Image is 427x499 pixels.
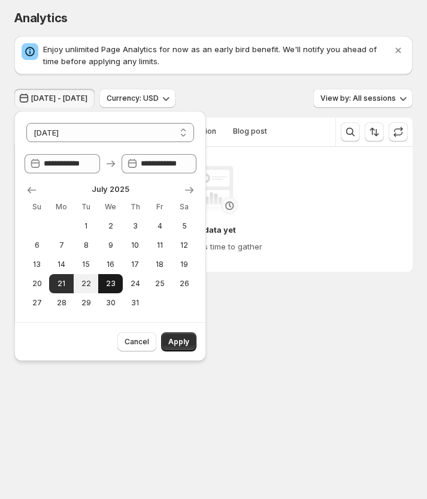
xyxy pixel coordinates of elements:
[123,293,147,312] button: Thursday July 31 2025
[128,279,143,288] span: 24
[25,293,49,312] button: Sunday July 27 2025
[128,260,143,269] span: 17
[128,241,143,250] span: 10
[147,274,172,293] button: Friday July 25 2025
[74,197,98,217] th: Tuesday
[123,197,147,217] th: Thursday
[29,260,44,269] span: 13
[147,197,172,217] th: Friday
[98,236,123,255] button: Wednesday July 9 2025
[103,298,118,308] span: 30
[78,279,93,288] span: 22
[168,337,189,347] span: Apply
[98,197,123,217] th: Wednesday
[78,202,93,212] span: Tu
[43,43,391,67] p: Enjoy unlimited Page Analytics for now as an early bird benefit. We'll notify you ahead of time b...
[99,89,175,108] button: Currency: USD
[147,236,172,255] button: Friday July 11 2025
[128,202,143,212] span: Th
[191,224,236,236] h4: No data yet
[147,217,172,236] button: Friday July 4 2025
[165,241,262,252] h4: Data needs time to gather
[365,122,384,142] button: Sort the results
[152,221,167,231] span: 4
[54,298,69,308] span: 28
[22,181,41,200] button: Show previous month, June 2025
[25,236,49,255] button: Sunday July 6 2025
[172,274,196,293] button: Saturday July 26 2025
[147,255,172,274] button: Friday July 18 2025
[128,221,143,231] span: 3
[103,221,118,231] span: 2
[161,332,196,351] button: Apply
[78,260,93,269] span: 15
[123,274,147,293] button: Thursday July 24 2025
[180,181,199,200] button: Show next month, August 2025
[128,298,143,308] span: 31
[74,217,98,236] button: Tuesday July 1 2025
[54,241,69,250] span: 7
[320,94,396,103] span: View by: All sessions
[14,11,68,25] span: Analytics
[25,255,49,274] button: Sunday July 13 2025
[54,260,69,269] span: 14
[152,202,167,212] span: Fr
[233,127,267,136] span: Blog post
[177,221,192,231] span: 5
[103,241,118,250] span: 9
[29,202,44,212] span: Su
[49,274,74,293] button: Start of range Monday July 21 2025
[74,293,98,312] button: Tuesday July 29 2025
[78,241,93,250] span: 8
[49,293,74,312] button: Monday July 28 2025
[107,94,159,103] span: Currency: USD
[29,279,44,288] span: 20
[98,217,123,236] button: Wednesday July 2 2025
[29,298,44,308] span: 27
[172,255,196,274] button: Saturday July 19 2025
[14,89,95,108] button: [DATE] - [DATE]
[25,274,49,293] button: Sunday July 20 2025
[98,255,123,274] button: Wednesday July 16 2025
[123,217,147,236] button: Thursday July 3 2025
[172,197,196,217] th: Saturday
[152,260,167,269] span: 18
[78,221,93,231] span: 1
[49,255,74,274] button: Monday July 14 2025
[190,166,238,214] img: No data yet
[74,255,98,274] button: Tuesday July 15 2025
[125,337,149,347] span: Cancel
[98,274,123,293] button: Wednesday July 23 2025
[313,89,413,108] button: View by: All sessions
[177,241,192,250] span: 12
[341,122,360,142] button: Search and filter results
[172,236,196,255] button: Saturday July 12 2025
[172,217,196,236] button: Saturday July 5 2025
[389,41,408,60] button: Dismiss notification
[103,202,118,212] span: We
[31,94,87,103] span: [DATE] - [DATE]
[152,279,167,288] span: 25
[103,279,118,288] span: 23
[177,260,192,269] span: 19
[123,255,147,274] button: Thursday July 17 2025
[54,279,69,288] span: 21
[123,236,147,255] button: Thursday July 10 2025
[152,241,167,250] span: 11
[49,236,74,255] button: Monday July 7 2025
[117,332,156,351] button: Cancel
[74,274,98,293] button: Tuesday July 22 2025
[29,241,44,250] span: 6
[177,202,192,212] span: Sa
[103,260,118,269] span: 16
[74,236,98,255] button: Tuesday July 8 2025
[54,202,69,212] span: Mo
[78,298,93,308] span: 29
[49,197,74,217] th: Monday
[98,293,123,312] button: Wednesday July 30 2025
[25,197,49,217] th: Sunday
[177,279,192,288] span: 26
